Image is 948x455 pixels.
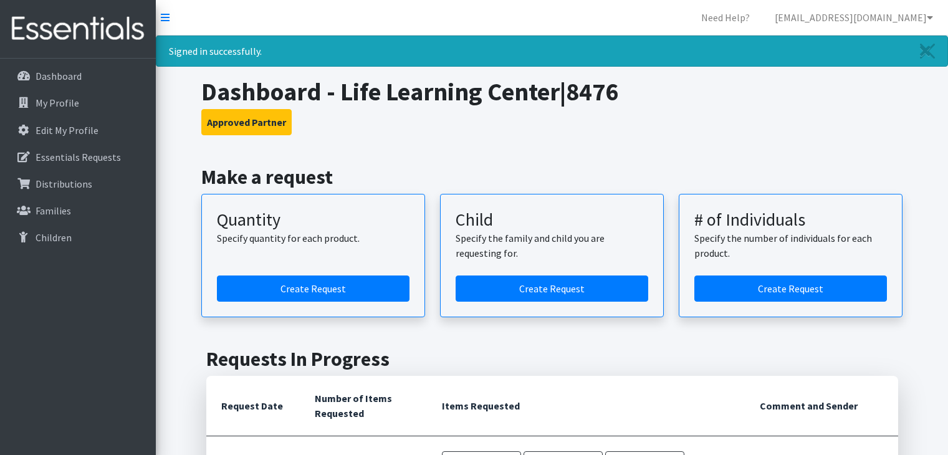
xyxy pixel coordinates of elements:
th: Request Date [206,376,300,436]
h3: Quantity [217,209,409,231]
p: Children [36,231,72,244]
a: Create a request by number of individuals [694,275,887,302]
a: Edit My Profile [5,118,151,143]
a: Need Help? [691,5,760,30]
a: Close [907,36,947,66]
h2: Make a request [201,165,903,189]
a: Essentials Requests [5,145,151,170]
th: Number of Items Requested [300,376,427,436]
p: Families [36,204,71,217]
img: HumanEssentials [5,8,151,50]
th: Items Requested [427,376,745,436]
button: Approved Partner [201,109,292,135]
h3: # of Individuals [694,209,887,231]
a: Families [5,198,151,223]
p: Distributions [36,178,92,190]
p: Essentials Requests [36,151,121,163]
p: Specify the number of individuals for each product. [694,231,887,261]
p: Specify quantity for each product. [217,231,409,246]
p: My Profile [36,97,79,109]
p: Edit My Profile [36,124,98,136]
p: Dashboard [36,70,82,82]
h3: Child [456,209,648,231]
div: Signed in successfully. [156,36,948,67]
h1: Dashboard - Life Learning Center|8476 [201,77,903,107]
h2: Requests In Progress [206,347,898,371]
a: Create a request by quantity [217,275,409,302]
a: [EMAIL_ADDRESS][DOMAIN_NAME] [765,5,943,30]
th: Comment and Sender [745,376,898,436]
a: Dashboard [5,64,151,89]
a: My Profile [5,90,151,115]
a: Create a request for a child or family [456,275,648,302]
a: Distributions [5,171,151,196]
p: Specify the family and child you are requesting for. [456,231,648,261]
a: Children [5,225,151,250]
